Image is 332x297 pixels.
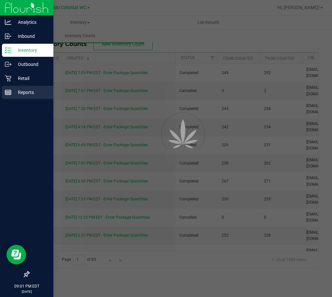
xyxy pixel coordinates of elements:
[5,61,11,68] inline-svg: Outbound
[11,88,50,96] p: Reports
[5,75,11,82] inline-svg: Retail
[3,283,50,289] p: 09:01 PM EDT
[11,60,50,68] p: Outbound
[7,245,26,264] iframe: Resource center
[5,89,11,96] inline-svg: Reports
[5,33,11,39] inline-svg: Inbound
[5,19,11,25] inline-svg: Analytics
[11,46,50,54] p: Inventory
[3,289,50,294] p: [DATE]
[11,74,50,82] p: Retail
[5,47,11,54] inline-svg: Inventory
[11,18,50,26] p: Analytics
[11,32,50,40] p: Inbound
